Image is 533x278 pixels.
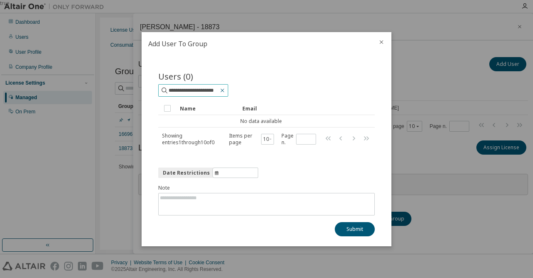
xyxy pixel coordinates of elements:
[335,222,375,236] button: Submit
[242,102,361,115] div: Email
[142,32,371,55] h2: Add User To Group
[263,136,272,143] button: 10
[158,168,258,178] button: information
[162,132,214,146] span: Showing entries 1 through 10 of 0
[158,185,375,191] label: Note
[281,133,316,146] span: Page n.
[158,115,364,128] td: No data available
[180,102,236,115] div: Name
[163,169,210,176] span: Date Restrictions
[378,39,385,45] button: close
[229,133,274,146] span: Items per page
[158,70,193,82] span: Users (0)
